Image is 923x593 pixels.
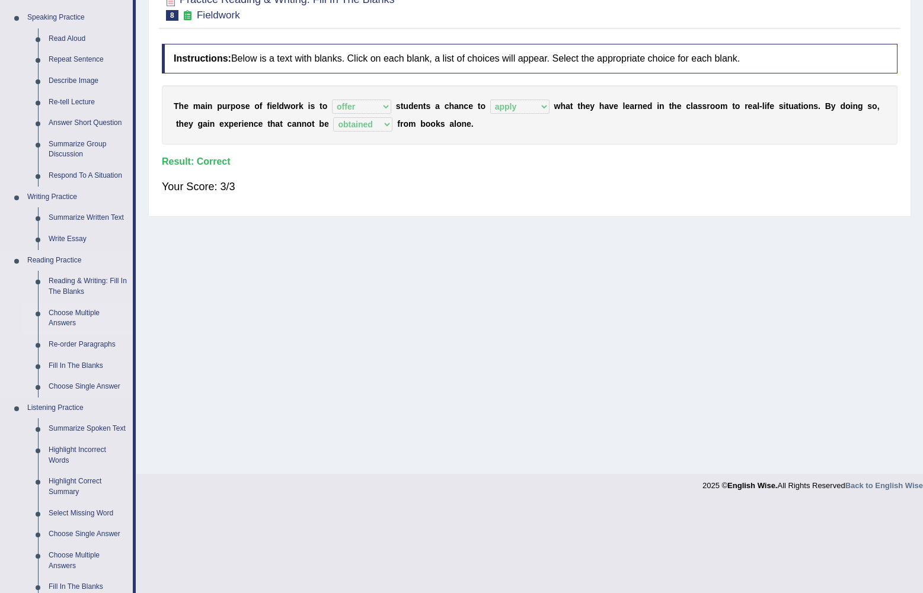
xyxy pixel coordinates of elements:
[686,101,691,111] b: c
[720,101,727,111] b: m
[270,101,272,111] b: i
[272,101,277,111] b: e
[657,101,659,111] b: i
[710,101,716,111] b: o
[319,119,324,129] b: b
[258,119,263,129] b: e
[748,101,753,111] b: e
[254,119,258,129] b: c
[241,101,245,111] b: s
[647,101,653,111] b: d
[801,101,803,111] b: i
[445,101,449,111] b: c
[794,101,799,111] b: a
[785,101,788,111] b: t
[480,101,486,111] b: o
[198,119,203,129] b: g
[831,101,836,111] b: y
[179,101,184,111] b: h
[184,119,189,129] b: e
[277,101,279,111] b: l
[471,119,474,129] b: .
[43,334,133,355] a: Re-order Paragraphs
[769,101,774,111] b: e
[462,119,467,129] b: n
[275,119,280,129] b: a
[413,101,418,111] b: e
[408,119,416,129] b: m
[702,101,707,111] b: s
[825,101,831,111] b: B
[752,101,757,111] b: a
[845,481,923,490] a: Back to English Wise
[560,101,566,111] b: h
[176,119,179,129] b: t
[788,101,794,111] b: u
[454,101,459,111] b: a
[400,119,403,129] b: r
[224,119,229,129] b: x
[435,101,440,111] b: a
[174,53,231,63] b: Instructions:
[234,119,238,129] b: e
[467,119,471,129] b: e
[43,503,133,524] a: Select Missing Word
[396,101,401,111] b: s
[324,119,329,129] b: e
[231,101,236,111] b: p
[762,101,765,111] b: l
[745,101,748,111] b: r
[322,101,328,111] b: o
[735,101,740,111] b: o
[623,101,625,111] b: l
[630,101,634,111] b: a
[43,355,133,377] a: Fill In The Blanks
[813,101,818,111] b: s
[759,101,762,111] b: -
[454,119,456,129] b: l
[22,187,133,208] a: Writing Practice
[43,28,133,50] a: Read Aloud
[423,101,426,111] b: t
[43,134,133,165] a: Summarize Group Discussion
[244,119,248,129] b: e
[784,101,786,111] b: i
[767,101,770,111] b: f
[43,70,133,92] a: Describe Image
[245,101,250,111] b: e
[308,101,311,111] b: i
[189,119,193,129] b: y
[464,101,468,111] b: c
[320,101,322,111] b: t
[299,101,304,111] b: k
[279,101,285,111] b: d
[162,156,898,167] h4: Result:
[217,101,222,111] b: p
[554,101,561,111] b: w
[669,101,672,111] b: t
[809,101,814,111] b: n
[877,101,880,111] b: ,
[643,101,647,111] b: e
[235,101,241,111] b: o
[290,101,296,111] b: o
[207,119,210,129] b: i
[478,101,481,111] b: t
[851,101,853,111] b: i
[43,376,133,398] a: Choose Single Answer
[43,165,133,187] a: Respond To A Situation
[566,101,570,111] b: a
[184,101,189,111] b: e
[418,101,423,111] b: n
[707,101,710,111] b: r
[449,101,454,111] b: h
[436,119,440,129] b: k
[580,101,586,111] b: h
[166,10,178,21] span: 8
[203,119,207,129] b: a
[867,101,872,111] b: s
[43,207,133,229] a: Summarize Written Text
[200,101,205,111] b: a
[162,172,898,201] div: Your Score: 3/3
[205,101,207,111] b: i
